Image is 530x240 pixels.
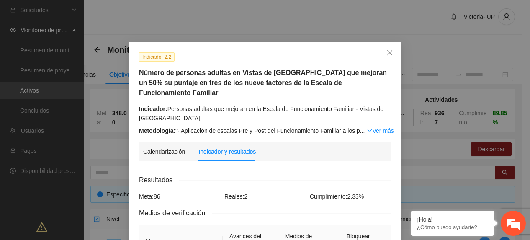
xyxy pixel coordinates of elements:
div: Indicador y resultados [198,147,256,156]
span: down [367,128,373,134]
a: Expand [367,127,394,134]
div: ¡Hola! [417,216,488,223]
p: ¿Cómo puedo ayudarte? [417,224,488,230]
span: Medios de verificación [139,208,212,218]
div: Meta: 86 [137,192,222,201]
span: Resultados [139,175,179,185]
div: Calendarización [143,147,185,156]
div: Personas adultas que mejoran en la Escala de Funcionamiento Familiar - Vistas de [GEOGRAPHIC_DATA] [139,104,391,123]
strong: Indicador: [139,106,167,112]
strong: Metodología: [139,127,175,134]
div: "- Aplicación de escalas Pre y Post del Funcionamiento Familiar a los p [139,126,391,135]
h5: Número de personas adultas en Vistas de [GEOGRAPHIC_DATA] que mejoran un 50% su puntaje en tres d... [139,68,391,98]
button: Close [378,42,401,65]
span: ... [360,127,365,134]
span: Reales: 2 [224,193,247,200]
div: Cumplimiento: 2.33 % [308,192,393,201]
span: Indicador 2.2 [139,52,175,62]
span: close [386,49,393,56]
